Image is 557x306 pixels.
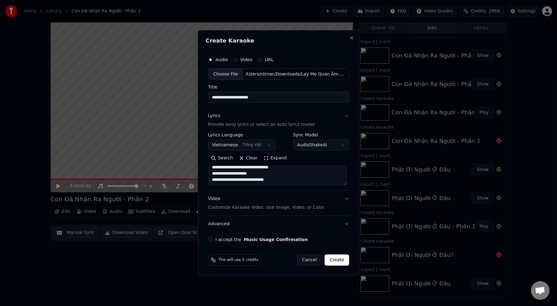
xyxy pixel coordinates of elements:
button: Expand [260,153,290,163]
h2: Create Karaoke [205,38,352,43]
div: Lyrics [208,113,220,119]
label: I accept the [215,237,308,242]
label: Audio [215,57,228,62]
div: Choose File [208,69,243,80]
span: This will use 5 credits [218,258,258,263]
p: Provide song lyrics or select an auto lyrics model [208,122,315,128]
button: VideoCustomize Karaoke Video: Use Image, Video, or Color [208,191,349,216]
button: Cancel [297,254,322,266]
button: Search [208,153,236,163]
button: Create [325,254,349,266]
p: Customize Karaoke Video: Use Image, Video, or Color [208,204,324,211]
div: Video [208,196,324,211]
button: Clear [236,153,260,163]
div: LyricsProvide song lyrics or select an auto lyrics model [208,133,349,191]
div: /Users/ntmac/Downloads/Lạy Mẹ Quan Âm.mp3 [243,71,349,77]
label: Title [208,85,349,89]
label: Video [240,57,252,62]
button: LyricsProvide song lyrics or select an auto lyrics model [208,108,349,133]
label: Sync Model [293,133,349,137]
button: Advanced [208,216,349,232]
button: I accept the [244,237,308,242]
label: Lyrics Language [208,133,275,137]
label: URL [265,57,274,62]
